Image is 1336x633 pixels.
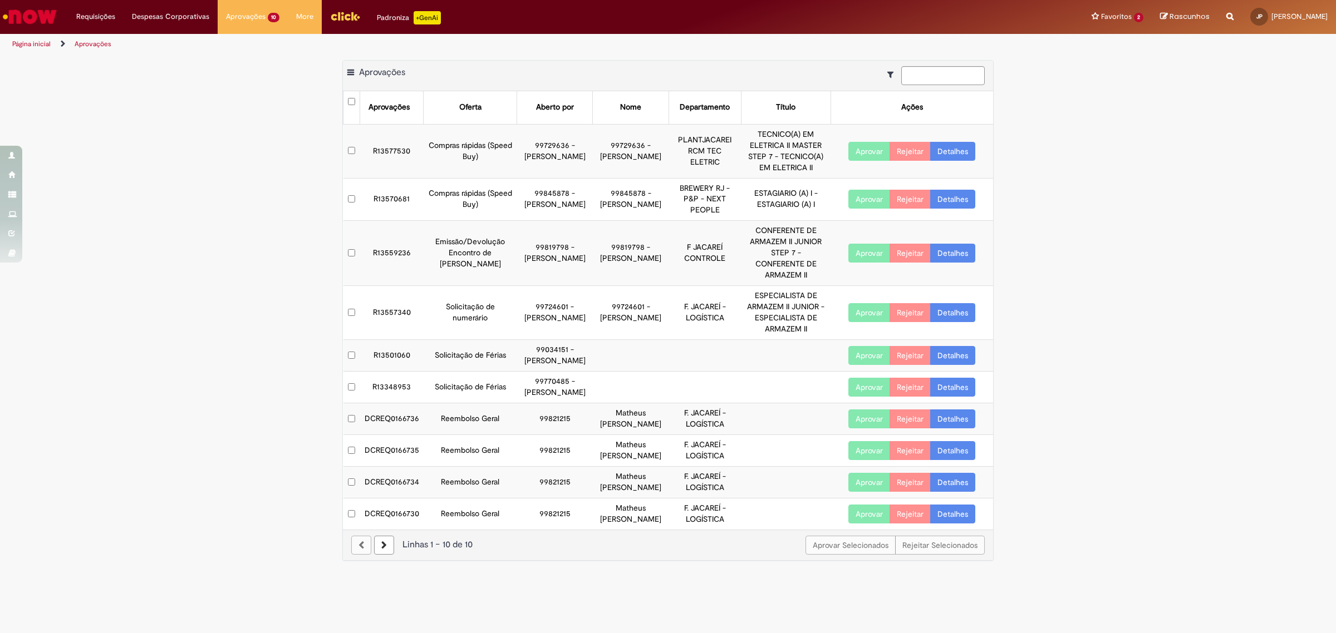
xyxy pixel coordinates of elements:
button: Aprovar [848,409,890,428]
td: Matheus [PERSON_NAME] [593,467,669,498]
th: Aprovações [360,91,424,124]
img: click_logo_yellow_360x200.png [330,8,360,24]
a: Detalhes [930,190,975,209]
a: Detalhes [930,409,975,428]
td: Matheus [PERSON_NAME] [593,498,669,530]
td: Emissão/Devolução Encontro de [PERSON_NAME] [424,221,517,286]
td: 99821215 [517,467,592,498]
span: JP [1256,13,1263,20]
td: F. JACAREÍ - LOGÍSTICA [669,498,741,530]
td: 99819798 - [PERSON_NAME] [593,221,669,286]
div: Linhas 1 − 10 de 10 [351,538,985,551]
td: ESTAGIARIO (A) I - ESTAGIARIO (A) I [741,178,831,221]
td: R13559236 [360,221,424,286]
td: ESPECIALISTA DE ARMAZEM II JUNIOR - ESPECIALISTA DE ARMAZEM II [741,286,831,340]
td: Matheus [PERSON_NAME] [593,435,669,467]
div: Departamento [680,102,730,113]
button: Rejeitar [890,441,931,460]
button: Aprovar [848,441,890,460]
a: Detalhes [930,505,975,523]
div: Nome [620,102,641,113]
td: 99821215 [517,403,592,435]
a: Detalhes [930,346,975,365]
button: Aprovar [848,244,890,263]
a: Rascunhos [1160,12,1210,22]
td: R13577530 [360,124,424,178]
button: Rejeitar [890,303,931,322]
td: Reembolso Geral [424,435,517,467]
button: Rejeitar [890,378,931,397]
td: R13501060 [360,340,424,372]
td: Compras rápidas (Speed Buy) [424,178,517,221]
span: 2 [1134,13,1143,22]
div: Título [776,102,795,113]
td: 99729636 - [PERSON_NAME] [517,124,592,178]
td: Reembolso Geral [424,467,517,498]
td: 99821215 [517,498,592,530]
img: ServiceNow [1,6,58,28]
a: Aprovações [75,39,111,48]
button: Aprovar [848,346,890,365]
td: R13348953 [360,372,424,403]
button: Aprovar [848,473,890,492]
button: Rejeitar [890,142,931,161]
td: PLANTJACAREI RCM TEC ELETRIC [669,124,741,178]
td: 99770485 - [PERSON_NAME] [517,372,592,403]
a: Detalhes [930,473,975,492]
td: 99821215 [517,435,592,467]
td: 99845878 - [PERSON_NAME] [517,178,592,221]
td: R13557340 [360,286,424,340]
td: Compras rápidas (Speed Buy) [424,124,517,178]
button: Rejeitar [890,409,931,428]
td: DCREQ0166736 [360,403,424,435]
i: Mostrar filtros para: Suas Solicitações [887,71,899,78]
td: CONFERENTE DE ARMAZEM II JUNIOR STEP 7 - CONFERENTE DE ARMAZEM II [741,221,831,286]
button: Aprovar [848,142,890,161]
td: 99034151 - [PERSON_NAME] [517,340,592,372]
a: Detalhes [930,441,975,460]
span: More [296,11,313,22]
td: DCREQ0166730 [360,498,424,530]
div: Oferta [459,102,482,113]
td: Matheus [PERSON_NAME] [593,403,669,435]
button: Rejeitar [890,505,931,523]
td: DCREQ0166735 [360,435,424,467]
span: Favoritos [1101,11,1132,22]
td: 99819798 - [PERSON_NAME] [517,221,592,286]
a: Detalhes [930,378,975,397]
td: F. JACAREÍ - LOGÍSTICA [669,435,741,467]
a: Detalhes [930,244,975,263]
td: F. JACAREÍ - LOGÍSTICA [669,286,741,340]
div: Ações [901,102,923,113]
span: Aprovações [226,11,266,22]
p: +GenAi [414,11,441,24]
a: Detalhes [930,142,975,161]
button: Rejeitar [890,473,931,492]
ul: Trilhas de página [8,34,882,55]
button: Rejeitar [890,346,931,365]
td: 99845878 - [PERSON_NAME] [593,178,669,221]
button: Aprovar [848,505,890,523]
div: Padroniza [377,11,441,24]
td: DCREQ0166734 [360,467,424,498]
td: BREWERY RJ - P&P - NEXT PEOPLE [669,178,741,221]
button: Aprovar [848,303,890,322]
button: Rejeitar [890,190,931,209]
td: R13570681 [360,178,424,221]
td: 99724601 - [PERSON_NAME] [593,286,669,340]
td: Reembolso Geral [424,498,517,530]
div: Aprovações [369,102,410,113]
td: Reembolso Geral [424,403,517,435]
td: Solicitação de Férias [424,340,517,372]
td: F JACAREÍ CONTROLE [669,221,741,286]
a: Detalhes [930,303,975,322]
td: F. JACAREÍ - LOGÍSTICA [669,467,741,498]
div: Aberto por [536,102,574,113]
td: Solicitação de Férias [424,372,517,403]
span: 10 [268,13,279,22]
span: Rascunhos [1170,11,1210,22]
span: [PERSON_NAME] [1271,12,1328,21]
button: Aprovar [848,190,890,209]
td: TECNICO(A) EM ELETRICA II MASTER STEP 7 - TECNICO(A) EM ELETRICA II [741,124,831,178]
button: Aprovar [848,378,890,397]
